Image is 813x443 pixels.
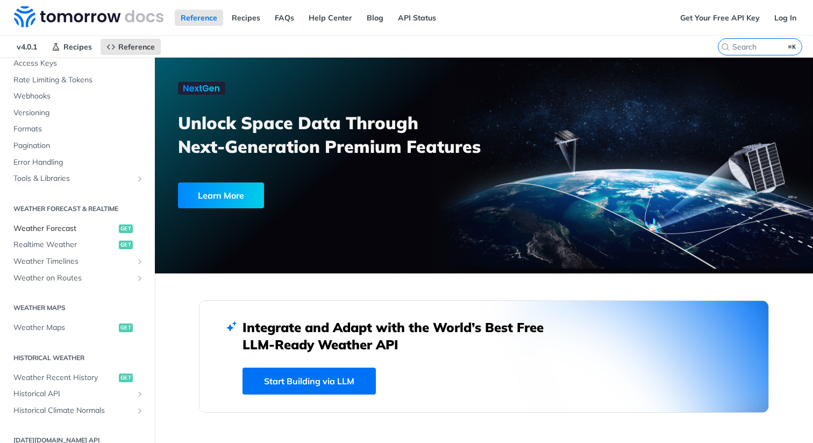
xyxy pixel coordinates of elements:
[14,6,163,27] img: Tomorrow.io Weather API Docs
[269,10,300,26] a: FAQs
[13,140,144,151] span: Pagination
[8,171,147,187] a: Tools & LibrariesShow subpages for Tools & Libraries
[178,182,264,208] div: Learn More
[8,138,147,154] a: Pagination
[8,88,147,104] a: Webhooks
[674,10,766,26] a: Get Your Free API Key
[8,254,147,270] a: Weather TimelinesShow subpages for Weather Timelines
[8,386,147,402] a: Historical APIShow subpages for Historical API
[13,273,133,284] span: Weather on Routes
[135,390,144,398] button: Show subpages for Historical API
[135,274,144,283] button: Show subpages for Weather on Routes
[361,10,389,26] a: Blog
[8,55,147,72] a: Access Keys
[13,91,144,102] span: Webhooks
[8,121,147,137] a: Formats
[392,10,442,26] a: API Status
[175,10,223,26] a: Reference
[8,204,147,214] h2: Weather Forecast & realtime
[8,370,147,386] a: Weather Recent Historyget
[11,39,43,55] span: v4.0.1
[13,240,116,250] span: Realtime Weather
[63,42,92,52] span: Recipes
[13,256,133,267] span: Weather Timelines
[178,82,225,95] img: NextGen
[13,157,144,168] span: Error Handling
[135,257,144,266] button: Show subpages for Weather Timelines
[243,368,376,395] a: Start Building via LLM
[8,353,147,363] h2: Historical Weather
[46,39,98,55] a: Recipes
[8,105,147,121] a: Versioning
[8,237,147,253] a: Realtime Weatherget
[243,319,560,353] h2: Integrate and Adapt with the World’s Best Free LLM-Ready Weather API
[13,58,144,69] span: Access Keys
[8,303,147,313] h2: Weather Maps
[8,270,147,286] a: Weather on RoutesShow subpages for Weather on Routes
[119,224,133,233] span: get
[303,10,358,26] a: Help Center
[135,406,144,415] button: Show subpages for Historical Climate Normals
[768,10,802,26] a: Log In
[13,124,144,135] span: Formats
[101,39,161,55] a: Reference
[13,75,144,86] span: Rate Limiting & Tokens
[13,173,133,184] span: Tools & Libraries
[13,322,116,333] span: Weather Maps
[8,154,147,171] a: Error Handling
[721,43,730,51] svg: Search
[8,72,147,88] a: Rate Limiting & Tokens
[178,182,432,208] a: Learn More
[13,389,133,399] span: Historical API
[8,320,147,336] a: Weather Mapsget
[118,42,155,52] span: Reference
[226,10,266,26] a: Recipes
[13,372,116,383] span: Weather Recent History
[13,108,144,118] span: Versioning
[13,405,133,416] span: Historical Climate Normals
[786,41,799,52] kbd: ⌘K
[8,221,147,237] a: Weather Forecastget
[8,403,147,419] a: Historical Climate NormalsShow subpages for Historical Climate Normals
[178,111,496,158] h3: Unlock Space Data Through Next-Generation Premium Features
[119,324,133,332] span: get
[135,174,144,183] button: Show subpages for Tools & Libraries
[119,374,133,382] span: get
[13,223,116,234] span: Weather Forecast
[119,241,133,249] span: get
